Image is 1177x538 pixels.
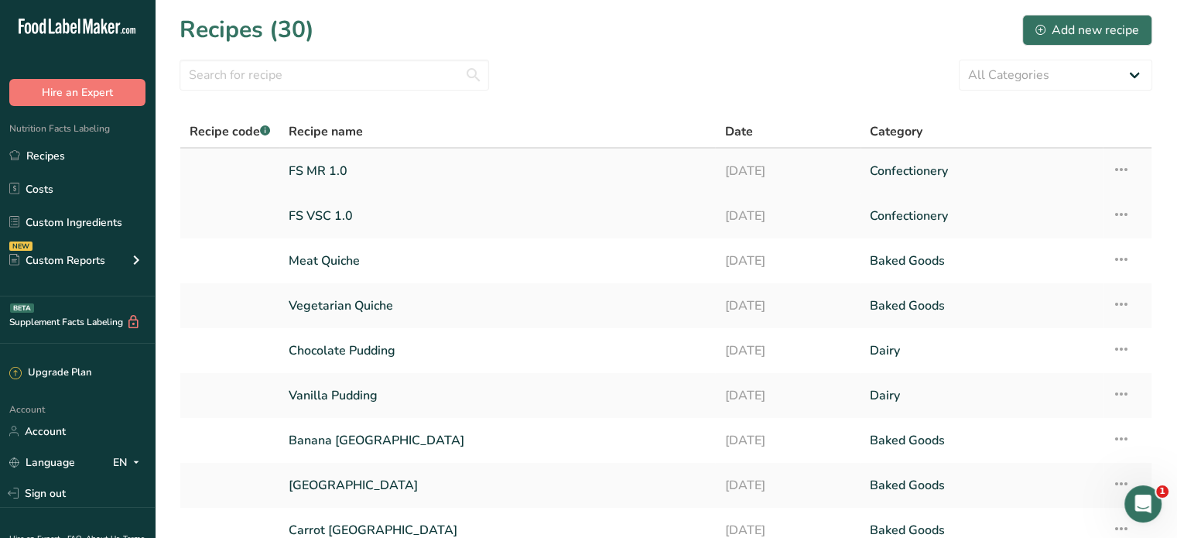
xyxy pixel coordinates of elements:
a: Meat Quiche [289,245,706,277]
a: Vegetarian Quiche [289,290,706,322]
a: [DATE] [724,155,851,187]
a: Dairy [870,334,1093,367]
a: [DATE] [724,424,851,457]
span: Recipe code [190,123,270,140]
button: Hire an Expert [9,79,145,106]
a: Chocolate Pudding [289,334,706,367]
a: Baked Goods [870,290,1093,322]
div: Custom Reports [9,252,105,269]
div: Upgrade Plan [9,365,91,381]
a: FS VSC 1.0 [289,200,706,232]
h1: Recipes (30) [180,12,314,47]
input: Search for recipe [180,60,489,91]
a: Confectionery [870,155,1093,187]
div: BETA [10,303,34,313]
span: Date [724,122,752,141]
a: [DATE] [724,379,851,412]
a: Confectionery [870,200,1093,232]
span: Recipe name [289,122,363,141]
a: [DATE] [724,200,851,232]
button: Add new recipe [1022,15,1152,46]
a: Baked Goods [870,469,1093,502]
a: [DATE] [724,334,851,367]
a: [DATE] [724,290,851,322]
a: [GEOGRAPHIC_DATA] [289,469,706,502]
div: NEW [9,242,33,251]
a: Baked Goods [870,424,1093,457]
span: 1 [1156,485,1168,498]
a: Language [9,449,75,476]
a: Baked Goods [870,245,1093,277]
a: Vanilla Pudding [289,379,706,412]
a: Dairy [870,379,1093,412]
a: Banana [GEOGRAPHIC_DATA] [289,424,706,457]
a: [DATE] [724,245,851,277]
div: Add new recipe [1035,21,1139,39]
span: Category [870,122,922,141]
div: EN [113,453,145,471]
a: [DATE] [724,469,851,502]
iframe: Intercom live chat [1124,485,1162,523]
a: FS MR 1.0 [289,155,706,187]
